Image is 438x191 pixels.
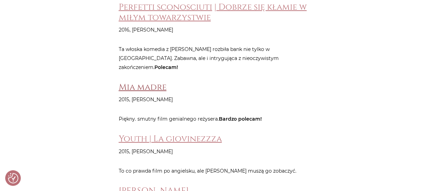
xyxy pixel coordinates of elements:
img: Revisit consent button [8,173,18,183]
a: | Dobrze się kłamie w miłym towarzystwie [119,1,307,23]
p: 2015, [PERSON_NAME] [119,147,320,156]
p: 2016, [PERSON_NAME] [119,25,320,34]
p: Ta włoska komedia z [PERSON_NAME] rozbiła bank nie tylko w [GEOGRAPHIC_DATA]. Zabawna, ale i intr... [119,45,320,72]
p: To co prawda film po angielsku, ale [PERSON_NAME] muszą go zobaczyć. [119,166,320,175]
button: Preferencje co do zgód [8,173,18,183]
p: Piękny. smutny film genialnego reżysera. [119,114,320,123]
a: Youth | La giovinezzza [119,133,222,145]
a: Perfetti sconosciuti [119,1,212,13]
strong: Bardzo polecam! [219,116,262,122]
a: Mia madre [119,81,167,93]
p: 2015, [PERSON_NAME] [119,95,320,104]
strong: Polecam! [154,64,178,70]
